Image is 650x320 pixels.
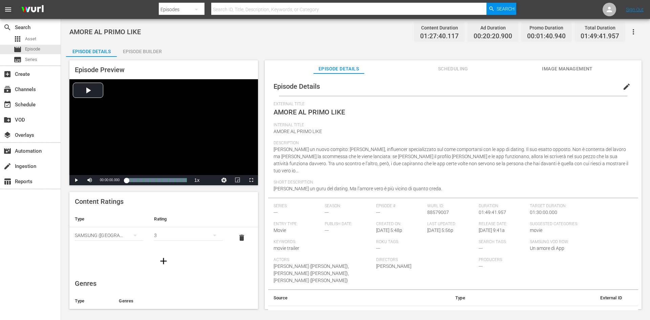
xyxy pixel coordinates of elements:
[581,23,619,33] div: Total Duration
[25,36,36,42] span: Asset
[14,45,22,54] span: Episode
[527,23,566,33] div: Promo Duration
[474,33,512,40] span: 00:20:20.900
[530,221,629,227] span: Suggested Categories:
[66,43,117,60] div: Episode Details
[479,263,483,269] span: ---
[3,85,12,93] span: Channels
[274,108,345,116] span: AMORE AL PRIMO LIKE
[66,43,117,57] button: Episode Details
[274,186,442,191] span: [PERSON_NAME] un guru del dating. Ma l’amore vero è più vicino di quanto creda.
[274,129,322,134] span: AMORE AL PRIMO LIKE
[234,230,250,246] button: delete
[325,210,329,215] span: ---
[479,239,527,245] span: Search Tags:
[376,228,402,233] span: [DATE] 5:48p
[274,147,628,173] span: [PERSON_NAME] un nuovo compito: [PERSON_NAME], influencer specializzato sul come comportarsi con ...
[428,65,478,73] span: Scheduling
[530,246,564,251] span: Un amore di App
[274,210,278,215] span: ---
[427,228,453,233] span: [DATE] 5:56p
[626,7,644,12] a: Sign Out
[376,210,380,215] span: ---
[479,246,483,251] span: ---
[25,46,40,52] span: Episode
[325,204,373,209] span: Season:
[25,56,37,63] span: Series
[420,33,459,40] span: 01:27:40.117
[376,246,380,251] span: ---
[486,3,516,15] button: Search
[530,228,542,233] span: movie
[530,210,557,215] span: 01:30:00.000
[274,239,373,245] span: Keywords:
[376,263,411,269] span: [PERSON_NAME]
[231,175,244,185] button: Picture-in-Picture
[75,226,143,245] div: SAMSUNG ([GEOGRAPHIC_DATA] (Republic of))
[113,293,237,309] th: Genres
[274,246,299,251] span: movie trailer
[75,66,125,74] span: Episode Preview
[83,175,96,185] button: Mute
[376,221,424,227] span: Created On:
[530,239,578,245] span: Samsung VOD Row:
[471,290,627,306] th: External ID
[100,178,120,182] span: 00:00:00.000
[581,33,619,40] span: 01:49:41.957
[3,70,12,78] span: Create
[69,211,149,227] th: Type
[3,116,12,124] span: VOD
[623,83,631,91] span: edit
[497,3,515,15] span: Search
[217,175,231,185] button: Jump To Time
[427,221,475,227] span: Last Updated:
[154,226,222,245] div: 3
[244,175,258,185] button: Fullscreen
[479,221,527,227] span: Release Date:
[376,204,424,209] span: Episode #:
[75,279,96,287] span: Genres
[376,257,475,263] span: Directors
[274,180,629,185] span: Short Description
[16,2,49,18] img: ans4CAIJ8jUAAAAAAAAAAAAAAAAAAAAAAAAgQb4GAAAAAAAAAAAAAAAAAAAAAAAAJMjXAAAAAAAAAAAAAAAAAAAAAAAAgAT5G...
[479,204,527,209] span: Duration:
[274,263,349,283] span: [PERSON_NAME] ([PERSON_NAME]),[PERSON_NAME] ([PERSON_NAME]),[PERSON_NAME] ([PERSON_NAME])
[325,228,329,233] span: ---
[14,56,22,64] span: subtitles
[274,228,286,233] span: Movie
[69,175,83,185] button: Play
[3,147,12,155] span: Automation
[274,82,320,90] span: Episode Details
[420,23,459,33] div: Content Duration
[238,234,246,242] span: delete
[427,204,475,209] span: Wurl ID:
[69,211,258,248] table: simple table
[274,221,322,227] span: Entry Type:
[117,43,168,57] button: Episode Builder
[479,210,506,215] span: 01:49:41.957
[274,141,629,146] span: Description
[149,211,228,227] th: Rating
[274,123,629,128] span: Internal Title
[313,65,364,73] span: Episode Details
[4,5,12,14] span: menu
[117,43,168,60] div: Episode Builder
[3,162,12,170] span: Ingestion
[274,204,322,209] span: Series:
[3,101,12,109] span: Schedule
[274,102,629,107] span: External Title
[69,79,258,185] div: Video Player
[3,177,12,186] span: Reports
[274,257,373,263] span: Actors
[415,290,470,306] th: Type
[75,197,124,206] span: Content Ratings
[69,293,113,309] th: Type
[268,290,415,306] th: Source
[427,210,449,215] span: 88579007
[474,23,512,33] div: Ad Duration
[69,28,141,36] span: AMORE AL PRIMO LIKE
[3,23,12,31] span: Search
[376,239,475,245] span: Roku Tags:
[14,35,22,43] span: Asset
[542,65,593,73] span: Image Management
